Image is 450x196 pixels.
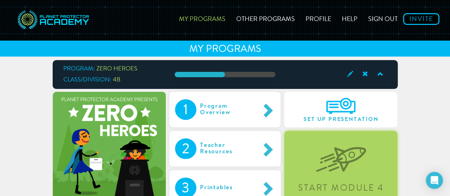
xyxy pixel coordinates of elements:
a: My Programs [174,5,231,31]
img: startLevel-067b1d7070320fa55a55bc2f2caa8c2a.png [316,136,366,172]
span: Program: [63,66,95,72]
div: 1 [175,99,196,120]
a: Invite [403,13,439,25]
a: Profile [300,5,337,31]
span: Set Up Presentation [290,116,392,123]
span: Class/Division: [63,77,111,83]
img: A6IEyHKz3Om3AAAAAElFTkSuQmCC [326,98,355,114]
span: 4B [113,77,121,83]
div: Teacher Resources [196,138,260,159]
div: Open Intercom Messenger [426,172,443,189]
a: Sign out [363,5,403,31]
span: Collapse [372,69,387,79]
div: Start Module 4 [285,184,396,193]
div: Program Overview [196,99,260,120]
span: Edit Class [342,69,357,79]
a: Help [337,5,363,31]
div: 2 [175,138,196,159]
span: Archive Class [357,69,372,79]
img: svg+xml;base64,PD94bWwgdmVyc2lvbj0iMS4wIiBlbmNvZGluZz0idXRmLTgiPz4NCjwhLS0gR2VuZXJhdG9yOiBBZG9iZS... [16,5,91,35]
a: Other Programs [231,5,300,31]
span: ZERO HEROES [96,66,137,72]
